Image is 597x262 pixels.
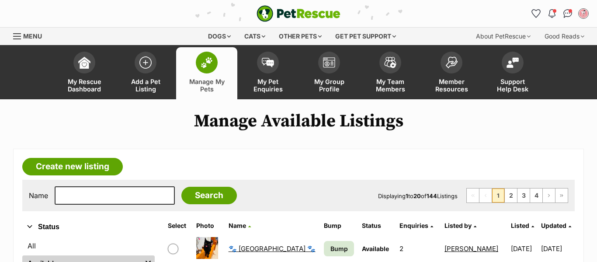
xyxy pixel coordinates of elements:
span: Listed [511,222,529,229]
button: Status [22,221,155,233]
span: My Rescue Dashboard [65,78,104,93]
input: Search [181,187,237,204]
a: My Team Members [360,47,421,99]
label: Name [29,192,48,199]
span: My Group Profile [309,78,349,93]
ul: Account quick links [529,7,590,21]
img: add-pet-listing-icon-0afa8454b4691262ce3f59096e99ab1cd57d4a30225e0717b998d2c9b9846f56.svg [139,56,152,69]
strong: 20 [413,192,421,199]
img: team-members-icon-5396bd8760b3fe7c0b43da4ab00e1e3bb1a5d9ba89233759b79545d2d3fc5d0d.svg [384,57,396,68]
div: Get pet support [329,28,402,45]
a: Next page [543,189,555,203]
img: help-desk-icon-fdf02630f3aa405de69fd3d07c3f3aa587a6932b1a1747fa1d2bba05be0121f9.svg [507,57,519,68]
span: Member Resources [432,78,471,93]
th: Status [358,219,395,233]
a: Create new listing [22,158,123,175]
a: Page 3 [517,189,530,203]
a: Name [229,222,251,229]
img: notifications-46538b983faf8c2785f20acdc204bb7945ddae34d4c08c2a6579f10ce5e182be.svg [548,9,555,18]
th: Select [164,219,192,233]
span: Name [229,222,246,229]
strong: 1 [406,192,408,199]
img: pet-enquiries-icon-7e3ad2cf08bfb03b45e93fb7055b45f3efa6380592205ae92323e6603595dc1f.svg [262,58,274,67]
a: Bump [324,241,354,256]
span: Manage My Pets [187,78,226,93]
a: Updated [541,222,571,229]
a: My Rescue Dashboard [54,47,115,99]
a: Support Help Desk [482,47,543,99]
a: Conversations [561,7,575,21]
span: Page 1 [492,189,504,203]
img: logo-e224e6f780fb5917bec1dbf3a21bbac754714ae5b6737aabdf751b685950b380.svg [257,5,340,22]
a: Page 4 [530,189,542,203]
a: 🐾 [GEOGRAPHIC_DATA] 🐾 [229,245,316,253]
span: Updated [541,222,566,229]
a: PetRescue [257,5,340,22]
div: Good Reads [538,28,590,45]
a: My Pet Enquiries [237,47,298,99]
span: translation missing: en.admin.listings.index.attributes.enquiries [399,222,428,229]
button: Notifications [545,7,559,21]
img: dashboard-icon-eb2f2d2d3e046f16d808141f083e7271f6b2e854fb5c12c21221c1fb7104beca.svg [78,56,90,69]
a: [PERSON_NAME] [444,245,498,253]
span: My Team Members [371,78,410,93]
a: Member Resources [421,47,482,99]
span: Bump [330,244,348,253]
span: Listed by [444,222,472,229]
a: Add a Pet Listing [115,47,176,99]
span: Menu [23,32,42,40]
button: My account [576,7,590,21]
div: Dogs [202,28,237,45]
a: Last page [555,189,568,203]
a: Listed by [444,222,476,229]
img: chat-41dd97257d64d25036548639549fe6c8038ab92f7586957e7f3b1b290dea8141.svg [563,9,573,18]
span: Displaying to of Listings [378,192,458,199]
span: Previous page [479,189,492,203]
img: manage-my-pets-icon-02211641906a0b7f246fdf0571729dbe1e7629f14944591b6c1af311fb30b64b.svg [201,57,213,68]
span: My Pet Enquiries [248,78,288,93]
img: member-resources-icon-8e73f808a243e03378d46382f2149f9095a855e16c252ad45f914b54edf8863c.svg [445,56,458,68]
nav: Pagination [466,188,568,203]
div: Cats [238,28,271,45]
span: Available [362,245,389,252]
th: Photo [193,219,224,233]
strong: 144 [427,192,437,199]
a: All [22,238,155,254]
a: Menu [13,28,48,43]
img: group-profile-icon-3fa3cf56718a62981997c0bc7e787c4b2cf8bcc04b72c1350f741eb67cf2f40e.svg [323,57,335,68]
a: Favourites [529,7,543,21]
a: Manage My Pets [176,47,237,99]
a: Page 2 [505,189,517,203]
a: Enquiries [399,222,433,229]
span: First page [467,189,479,203]
span: Support Help Desk [493,78,532,93]
img: Koyna Cortes profile pic [579,9,588,18]
a: Listed [511,222,534,229]
a: My Group Profile [298,47,360,99]
span: Add a Pet Listing [126,78,165,93]
th: Bump [320,219,357,233]
div: About PetRescue [470,28,537,45]
div: Other pets [273,28,328,45]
